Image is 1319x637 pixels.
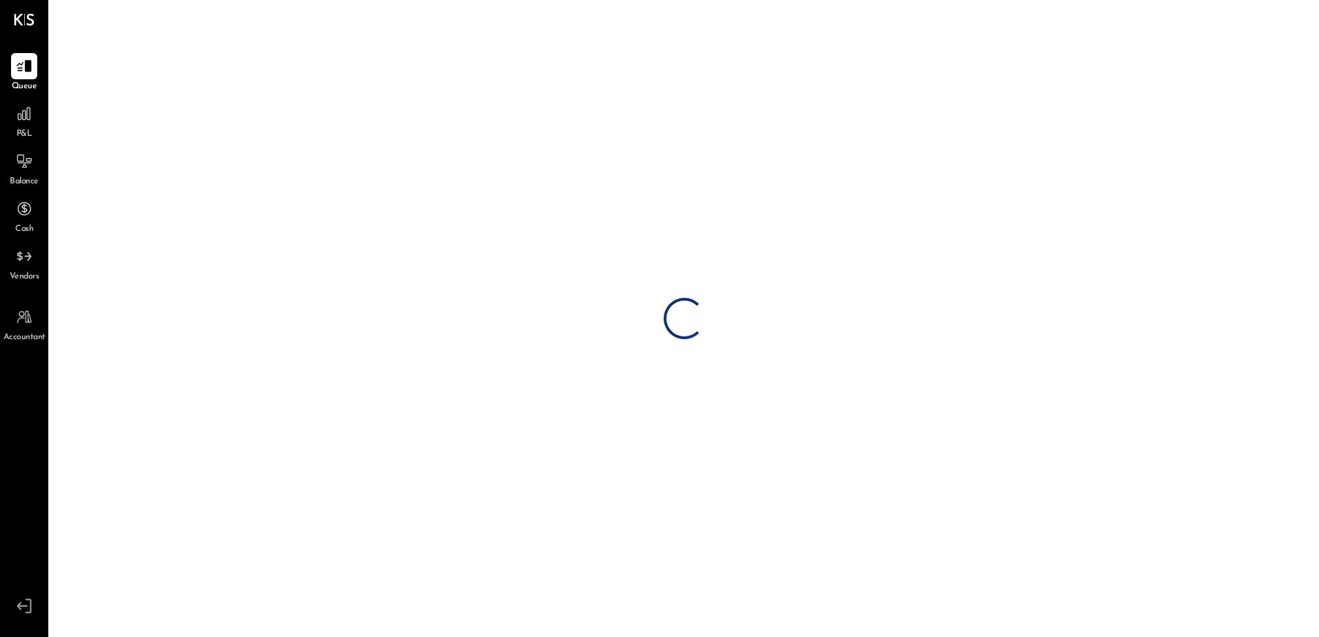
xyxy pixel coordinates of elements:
span: P&L [17,128,32,141]
span: Accountant [3,332,46,344]
a: Queue [1,53,48,93]
a: Cash [1,196,48,236]
a: Balance [1,148,48,188]
a: P&L [1,101,48,141]
a: Accountant [1,304,48,344]
span: Queue [12,81,37,93]
a: Vendors [1,243,48,283]
span: Cash [15,223,33,236]
span: Balance [10,176,39,188]
span: Vendors [10,271,39,283]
